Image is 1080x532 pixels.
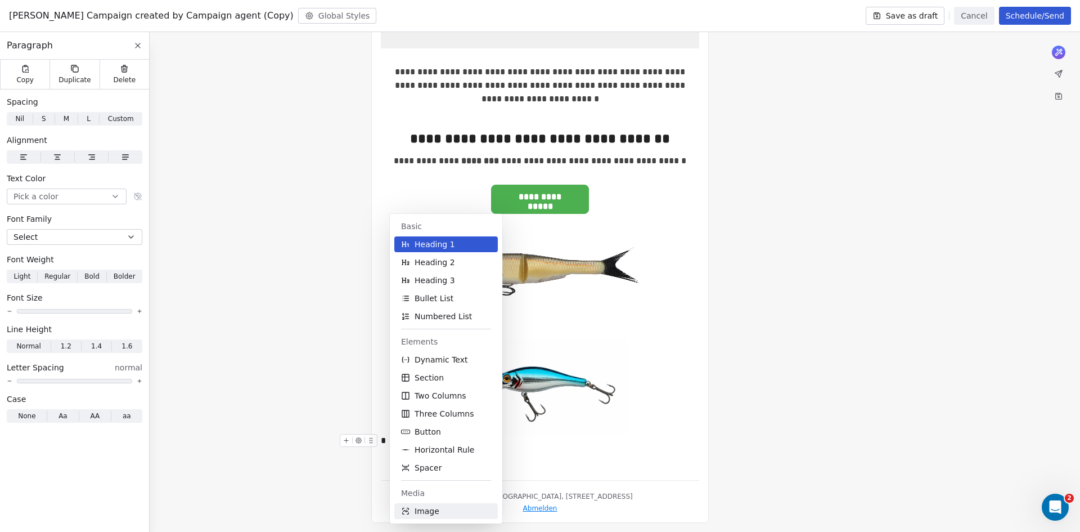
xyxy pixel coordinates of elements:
span: [PERSON_NAME] Campaign created by Campaign agent (Copy) [9,9,294,23]
span: Button [415,426,441,437]
button: Schedule/Send [999,7,1071,25]
span: Numbered List [415,311,472,322]
span: Spacer [415,462,442,473]
button: Heading 1 [394,236,498,252]
span: Normal [16,341,40,351]
span: Copy [16,75,34,84]
span: Font Family [7,213,52,225]
span: Heading 2 [415,257,455,268]
button: Cancel [954,7,994,25]
span: Heading 3 [415,275,455,286]
span: None [18,411,35,421]
button: Bullet List [394,290,498,306]
button: Dynamic Text [394,352,498,368]
span: 2 [1065,494,1074,503]
span: Two Columns [415,390,466,401]
span: Spacing [7,96,38,108]
span: AA [90,411,100,421]
span: Duplicate [58,75,91,84]
span: Delete [114,75,136,84]
span: Media [401,488,491,499]
button: Image [394,503,498,519]
span: Letter Spacing [7,362,64,373]
span: Bold [84,271,100,281]
button: Global Styles [298,8,377,24]
span: Custom [108,114,134,124]
span: 1.4 [91,341,102,351]
span: Text Color [7,173,46,184]
button: Three Columns [394,406,498,422]
span: Dynamic Text [415,354,468,365]
span: Line Height [7,324,52,335]
span: Select [13,231,38,243]
span: Nil [15,114,24,124]
span: L [87,114,91,124]
button: Section [394,370,498,386]
button: Spacer [394,460,498,476]
span: Aa [58,411,67,421]
span: Font Weight [7,254,54,265]
span: M [64,114,69,124]
iframe: Intercom live chat [1042,494,1069,521]
span: Elements [401,336,491,347]
button: Pick a color [7,189,127,204]
button: Save as draft [866,7,945,25]
span: 1.2 [61,341,71,351]
span: Heading 1 [415,239,455,250]
span: Case [7,394,26,405]
button: Horizontal Rule [394,442,498,458]
span: aa [123,411,131,421]
button: Button [394,424,498,440]
span: Font Size [7,292,43,303]
button: Heading 3 [394,272,498,288]
button: Two Columns [394,388,498,404]
span: S [42,114,46,124]
span: Image [415,506,439,517]
span: Bolder [114,271,136,281]
span: Alignment [7,135,47,146]
button: Numbered List [394,309,498,324]
span: Three Columns [415,408,474,419]
span: Bullet List [415,293,453,304]
span: Section [415,372,444,383]
button: Heading 2 [394,254,498,270]
span: Basic [401,221,491,232]
span: 1.6 [121,341,132,351]
span: Horizontal Rule [415,444,474,455]
span: Paragraph [7,39,53,52]
span: normal [115,362,142,373]
span: Light [13,271,30,281]
span: Regular [44,271,70,281]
